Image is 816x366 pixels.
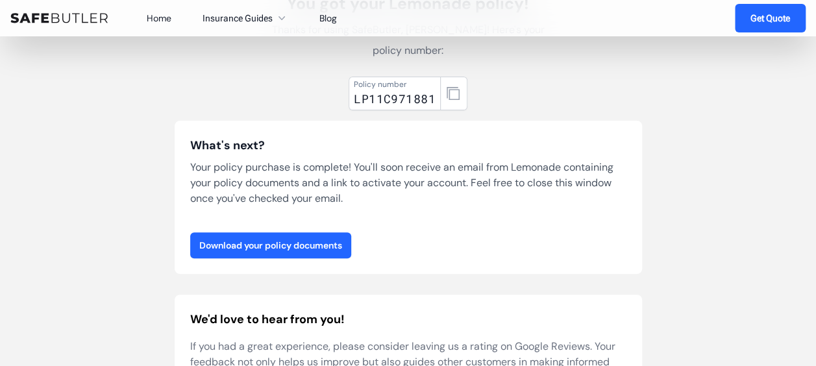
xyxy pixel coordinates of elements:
button: Insurance Guides [203,10,288,26]
a: Blog [319,12,337,24]
div: LP11C971881 [354,90,436,108]
a: Download your policy documents [190,232,351,258]
p: Your policy purchase is complete! You'll soon receive an email from Lemonade containing your poli... [190,160,626,206]
img: SafeButler Text Logo [10,13,108,23]
p: Thanks for using SafeButler, [PERSON_NAME]! Here's your policy number: [263,19,554,61]
a: Get Quote [735,4,806,32]
h2: We'd love to hear from you! [190,310,626,328]
div: Policy number [354,79,436,90]
a: Home [147,12,171,24]
h3: What's next? [190,136,626,154]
